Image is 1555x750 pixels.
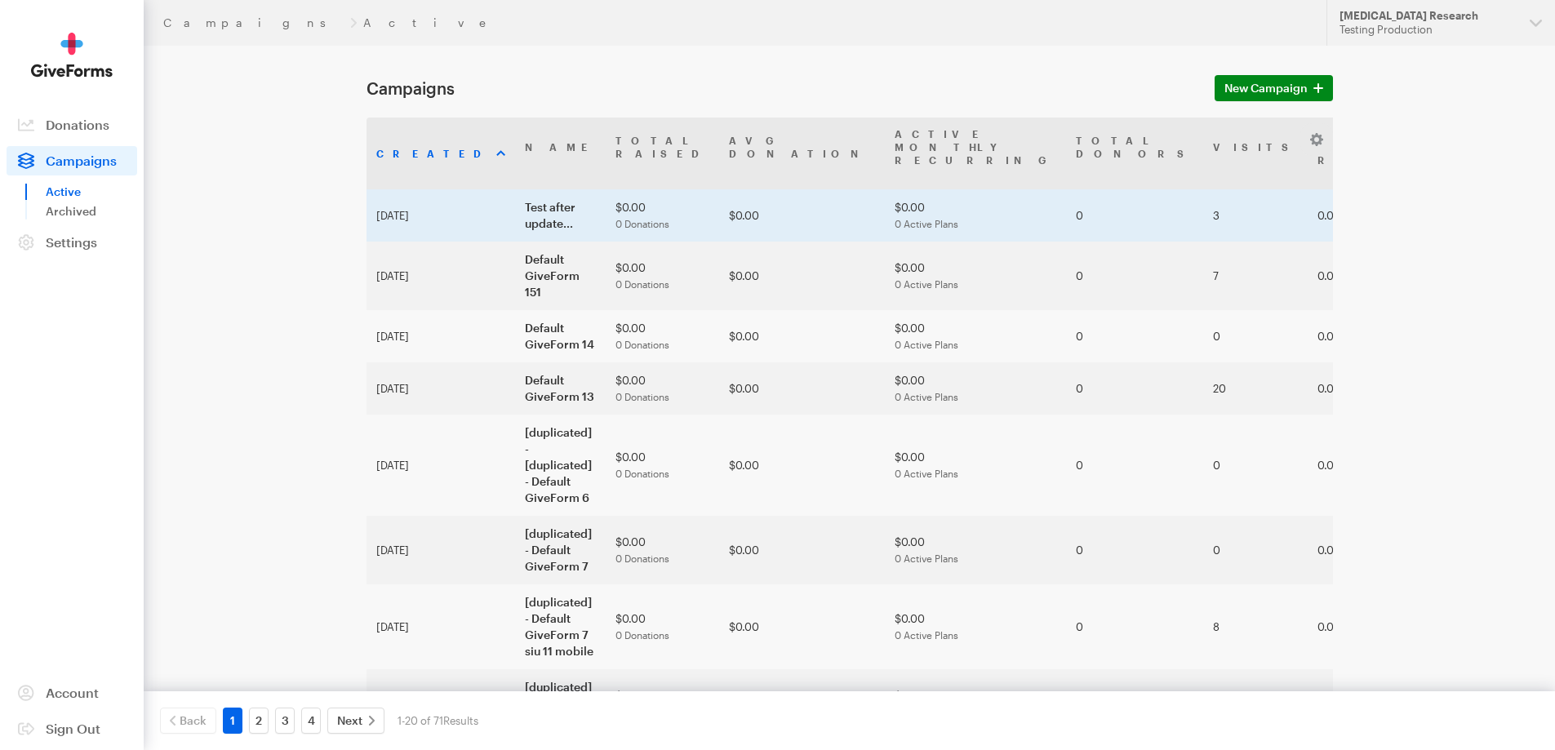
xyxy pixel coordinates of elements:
[606,118,719,189] th: TotalRaised: activate to sort column ascending
[515,362,606,415] td: Default GiveForm 13
[46,182,137,202] a: Active
[46,721,100,736] span: Sign Out
[515,189,606,242] td: Test after update...
[885,118,1066,189] th: Active MonthlyRecurring: activate to sort column ascending
[1066,362,1203,415] td: 0
[1308,362,1413,415] td: 0.00%
[367,584,515,669] td: [DATE]
[895,629,958,641] span: 0 Active Plans
[606,584,719,669] td: $0.00
[515,118,606,189] th: Name: activate to sort column ascending
[1066,516,1203,584] td: 0
[895,278,958,290] span: 0 Active Plans
[895,553,958,564] span: 0 Active Plans
[885,669,1066,738] td: $0.00
[1203,415,1308,516] td: 0
[1308,669,1413,738] td: 0.00%
[398,708,478,734] div: 1-20 of 71
[615,278,669,290] span: 0 Donations
[895,391,958,402] span: 0 Active Plans
[606,189,719,242] td: $0.00
[895,339,958,350] span: 0 Active Plans
[885,584,1066,669] td: $0.00
[367,189,515,242] td: [DATE]
[249,708,269,734] a: 2
[1203,242,1308,310] td: 7
[719,242,885,310] td: $0.00
[1308,310,1413,362] td: 0.00%
[606,242,719,310] td: $0.00
[443,714,478,727] span: Results
[606,310,719,362] td: $0.00
[885,242,1066,310] td: $0.00
[1224,78,1308,98] span: New Campaign
[1308,516,1413,584] td: 0.00%
[367,362,515,415] td: [DATE]
[606,516,719,584] td: $0.00
[615,339,669,350] span: 0 Donations
[606,669,719,738] td: $0.00
[606,362,719,415] td: $0.00
[7,228,137,257] a: Settings
[46,202,137,221] a: Archived
[367,669,515,738] td: [DATE]
[275,708,295,734] a: 3
[7,678,137,708] a: Account
[1308,415,1413,516] td: 0.00%
[367,415,515,516] td: [DATE]
[31,33,113,78] img: GiveForms
[719,516,885,584] td: $0.00
[301,708,321,734] a: 4
[1203,362,1308,415] td: 20
[615,629,669,641] span: 0 Donations
[1308,118,1413,189] th: Conv. Rate: activate to sort column ascending
[1215,75,1333,101] a: New Campaign
[515,584,606,669] td: [duplicated] - Default GiveForm 7 siu 11 mobile
[885,310,1066,362] td: $0.00
[367,78,1195,98] h1: Campaigns
[1203,584,1308,669] td: 8
[327,708,384,734] a: Next
[7,714,137,743] a: Sign Out
[367,516,515,584] td: [DATE]
[719,362,885,415] td: $0.00
[1066,415,1203,516] td: 0
[719,310,885,362] td: $0.00
[1203,189,1308,242] td: 3
[1066,310,1203,362] td: 0
[515,415,606,516] td: [duplicated] - [duplicated] - Default GiveForm 6
[1203,669,1308,738] td: 0
[885,415,1066,516] td: $0.00
[46,685,99,700] span: Account
[885,189,1066,242] td: $0.00
[719,669,885,738] td: $0.00
[46,117,109,132] span: Donations
[615,468,669,479] span: 0 Donations
[885,362,1066,415] td: $0.00
[337,711,362,730] span: Next
[1066,669,1203,738] td: 0
[1308,584,1413,669] td: 0.00%
[367,310,515,362] td: [DATE]
[1340,9,1517,23] div: [MEDICAL_DATA] Research
[1066,584,1203,669] td: 0
[895,468,958,479] span: 0 Active Plans
[615,218,669,229] span: 0 Donations
[1308,189,1413,242] td: 0.00%
[1066,189,1203,242] td: 0
[615,553,669,564] span: 0 Donations
[46,153,117,168] span: Campaigns
[7,110,137,140] a: Donations
[1203,310,1308,362] td: 0
[1308,242,1413,310] td: 0.00%
[1340,23,1517,37] div: Testing Production
[895,218,958,229] span: 0 Active Plans
[367,242,515,310] td: [DATE]
[163,16,344,29] a: Campaigns
[1203,516,1308,584] td: 0
[1066,118,1203,189] th: TotalDonors: activate to sort column ascending
[606,415,719,516] td: $0.00
[1203,118,1308,189] th: Visits: activate to sort column ascending
[46,234,97,250] span: Settings
[7,146,137,175] a: Campaigns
